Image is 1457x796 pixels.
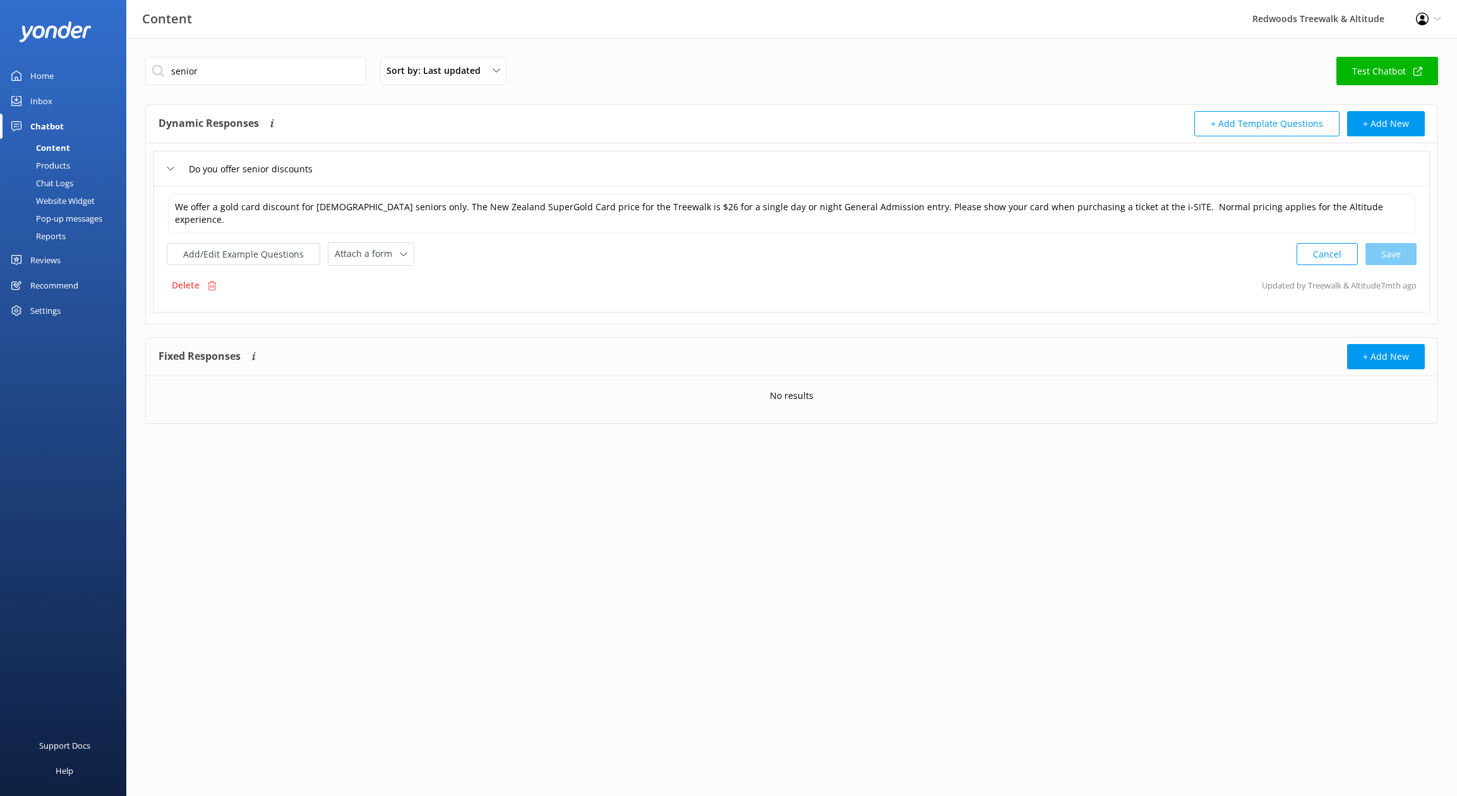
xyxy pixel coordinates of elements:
[335,247,400,261] span: Attach a form
[172,278,200,292] p: Delete
[159,111,259,136] h4: Dynamic Responses
[159,344,241,369] h4: Fixed Responses
[1297,243,1358,265] button: Cancel
[167,243,320,265] button: Add/Edit Example Questions
[770,389,813,403] p: No results
[387,64,488,78] span: Sort by: Last updated
[8,210,126,227] a: Pop-up messages
[30,88,52,114] div: Inbox
[30,247,61,273] div: Reviews
[30,273,78,298] div: Recommend
[8,192,126,210] a: Website Widget
[30,63,54,88] div: Home
[56,758,73,783] div: Help
[168,194,1415,234] textarea: We offer a gold card discount for [DEMOGRAPHIC_DATA] seniors only. The New Zealand SuperGold Card...
[19,21,92,42] img: yonder-white-logo.png
[8,139,126,157] a: Content
[1262,273,1417,297] p: Updated by Treewalk & Altitude 7mth ago
[8,192,95,210] div: Website Widget
[1347,111,1425,136] button: + Add New
[1194,111,1340,136] button: + Add Template Questions
[145,57,366,85] input: Search all Chatbot Content
[8,157,70,174] div: Products
[30,298,61,323] div: Settings
[39,733,90,758] div: Support Docs
[8,174,126,192] a: Chat Logs
[142,9,192,29] h3: Content
[8,227,126,245] a: Reports
[8,157,126,174] a: Products
[30,114,64,139] div: Chatbot
[8,227,66,245] div: Reports
[1336,57,1438,85] a: Test Chatbot
[8,139,70,157] div: Content
[1347,344,1425,369] button: + Add New
[8,174,73,192] div: Chat Logs
[8,210,102,227] div: Pop-up messages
